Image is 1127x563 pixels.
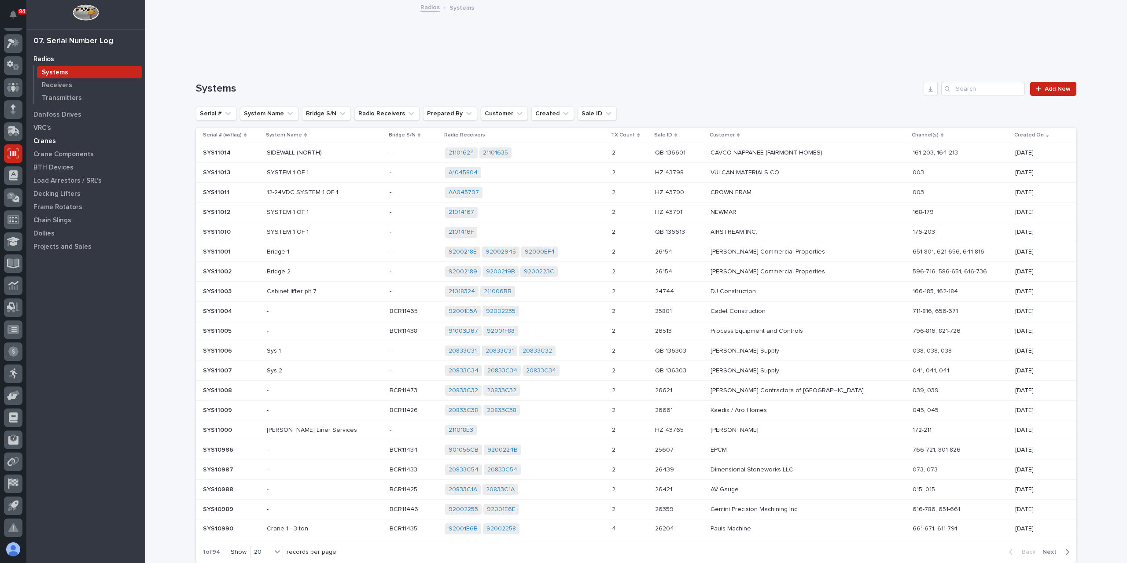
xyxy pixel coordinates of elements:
div: 07. Serial Number Log [33,37,113,46]
a: 20833C32 [523,347,552,355]
button: Created [531,107,574,121]
tr: SYS11001SYS11001 Bridge 1-- 9200218E 92002945 92000EF4 22 2615426154 [PERSON_NAME] Commercial Pro... [196,242,1076,262]
p: - [267,387,383,394]
p: 2 [612,147,617,157]
tr: SYS11013SYS11013 SYSTEM 1 OF 1-- A1045804 22 HZ 43798HZ 43798 VULCAN MATERIALS CO003[DATE] [196,163,1076,183]
a: 20833C34 [487,367,517,375]
a: VRC's [26,121,145,134]
p: Created On [1014,130,1044,140]
p: SYS11003 [203,286,233,295]
button: Customer [481,107,528,121]
p: 2 [612,207,617,216]
a: Chain Slings [26,213,145,227]
a: Add New [1030,82,1076,96]
p: Crane Components [33,151,94,158]
p: 2 [612,286,617,295]
p: 2 [612,187,617,196]
p: 166-185, 162-184 [913,288,1008,295]
p: [PERSON_NAME] Commercial Properties [711,248,865,256]
p: 596-716, 586-651, 616-736 [913,268,1008,276]
p: BCR11435 [390,523,419,533]
p: SIDEWALL (NORTH) [267,149,383,157]
button: Serial # [196,107,236,121]
p: 2 [612,306,617,315]
p: SYS11005 [203,326,233,335]
p: Transmitters [42,94,82,102]
p: Decking Lifters [33,190,81,198]
a: Frame Rotators [26,200,145,213]
p: TX Count [611,130,635,140]
p: SYS10987 [203,464,235,474]
h1: Systems [196,82,920,95]
a: 2101416F [449,228,474,236]
span: Next [1042,548,1062,556]
p: Receivers [42,81,72,89]
p: 2 [612,504,617,513]
div: Notifications84 [11,11,22,25]
p: Cranes [33,137,56,145]
p: - [267,446,383,454]
p: [PERSON_NAME] Supply [711,367,865,375]
button: Sale ID [578,107,617,121]
p: [DATE] [1015,387,1062,394]
p: - [390,266,393,276]
p: 26421 [655,484,674,493]
a: 20833C34 [449,367,479,375]
p: Sale ID [654,130,672,140]
p: SYSTEM 1 OF 1 [267,228,383,236]
p: 2 [612,365,617,375]
p: Gemini Precision Machining Inc [711,506,865,513]
p: 2 [612,266,617,276]
p: Dimensional Stoneworks LLC [711,466,865,474]
p: SYS11010 [203,227,232,236]
p: SYS11001 [203,247,232,256]
a: BTH Devices [26,161,145,174]
p: - [267,407,383,414]
p: Cabinet lifter plt 7 [267,288,383,295]
p: SYS10989 [203,504,235,513]
a: Load Arrestors / SRL's [26,174,145,187]
tr: SYS10988SYS10988 -BCR11425BCR11425 20833C1A 20833C1A 22 2642126421 AV Gauge015, 015[DATE] [196,479,1076,499]
p: CROWN ERAM [711,189,865,196]
p: 2 [612,445,617,454]
a: Systems [34,66,145,78]
span: Add New [1045,86,1071,92]
p: [DATE] [1015,169,1062,177]
p: SYS10990 [203,523,235,533]
p: 176-203 [913,228,1008,236]
p: SYS11008 [203,385,234,394]
tr: SYS11014SYS11014 SIDEWALL (NORTH)-- 21101624 21101635 22 QB 136601QB 136601 CAVCO NAPPANEE (FAIRM... [196,143,1076,163]
p: Crane 1 - 3 ton [267,525,383,533]
p: 26359 [655,504,675,513]
p: [DATE] [1015,506,1062,513]
p: SYS11013 [203,167,232,177]
a: 20833C54 [449,466,479,474]
p: Danfoss Drives [33,111,81,119]
tr: SYS11007SYS11007 Sys 2-- 20833C34 20833C34 20833C34 22 QB 136303QB 136303 [PERSON_NAME] Supply041... [196,361,1076,381]
p: 2 [612,167,617,177]
p: QB 136303 [655,346,688,355]
p: 661-671, 611-791 [913,525,1008,533]
p: - [267,327,383,335]
div: Search [941,82,1025,96]
p: QB 136601 [655,147,687,157]
p: Sys 1 [267,347,383,355]
p: SYSTEM 1 OF 1 [267,209,383,216]
p: NEWMAR [711,209,865,216]
p: Cadet Construction [711,308,865,315]
a: 20833C31 [486,347,514,355]
p: SYSTEM 1 OF 1 [267,169,383,177]
p: QB 136303 [655,365,688,375]
p: 4 [612,523,618,533]
p: BCR11425 [390,484,419,493]
p: BCR11446 [390,504,420,513]
a: 20833C1A [449,486,477,493]
p: QB 136613 [655,227,687,236]
p: 84 [19,8,25,15]
p: [DATE] [1015,149,1062,157]
p: SYS11007 [203,365,234,375]
p: 26204 [655,523,676,533]
p: 711-816, 656-671 [913,308,1008,315]
p: Sys 2 [267,367,383,375]
button: Back [1002,548,1039,556]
